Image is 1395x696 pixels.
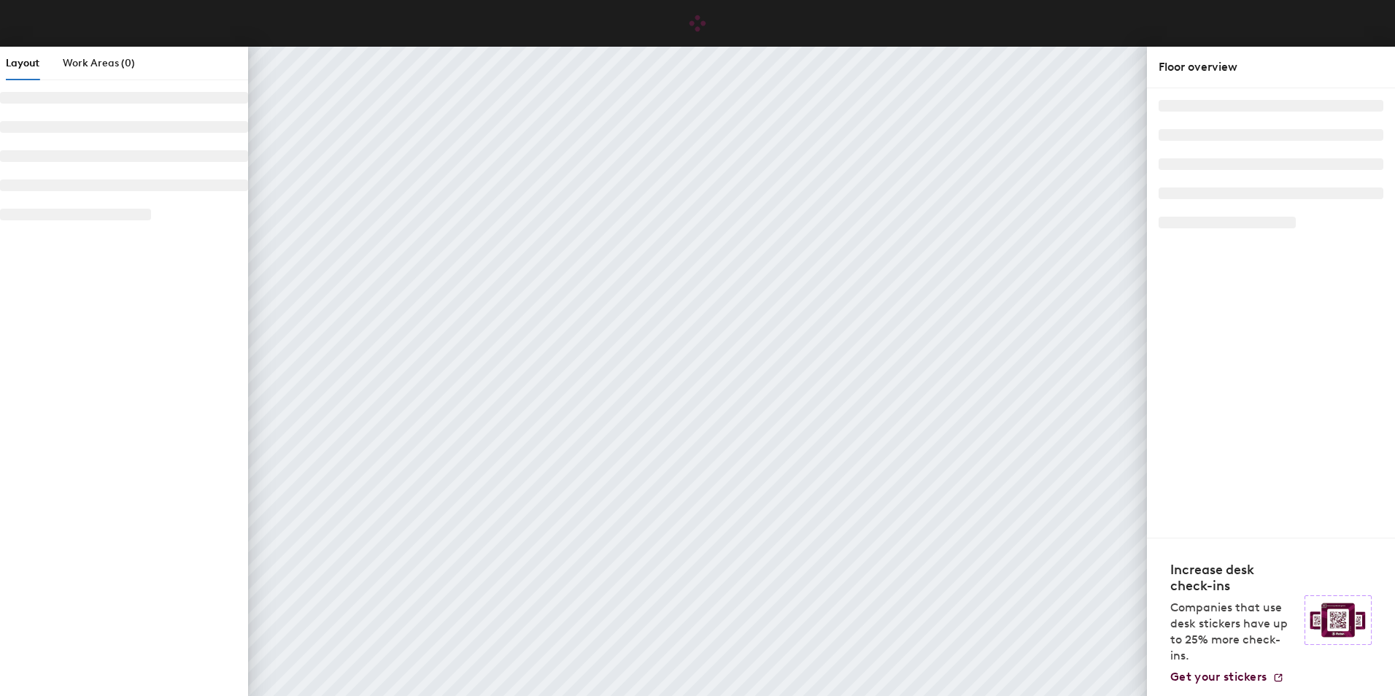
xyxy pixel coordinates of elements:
img: Sticker logo [1305,595,1372,645]
div: Floor overview [1159,58,1383,76]
h4: Increase desk check-ins [1170,562,1296,594]
span: Work Areas (0) [63,57,135,69]
span: Get your stickers [1170,670,1267,684]
p: Companies that use desk stickers have up to 25% more check-ins. [1170,600,1296,664]
a: Get your stickers [1170,670,1284,684]
span: Layout [6,57,39,69]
